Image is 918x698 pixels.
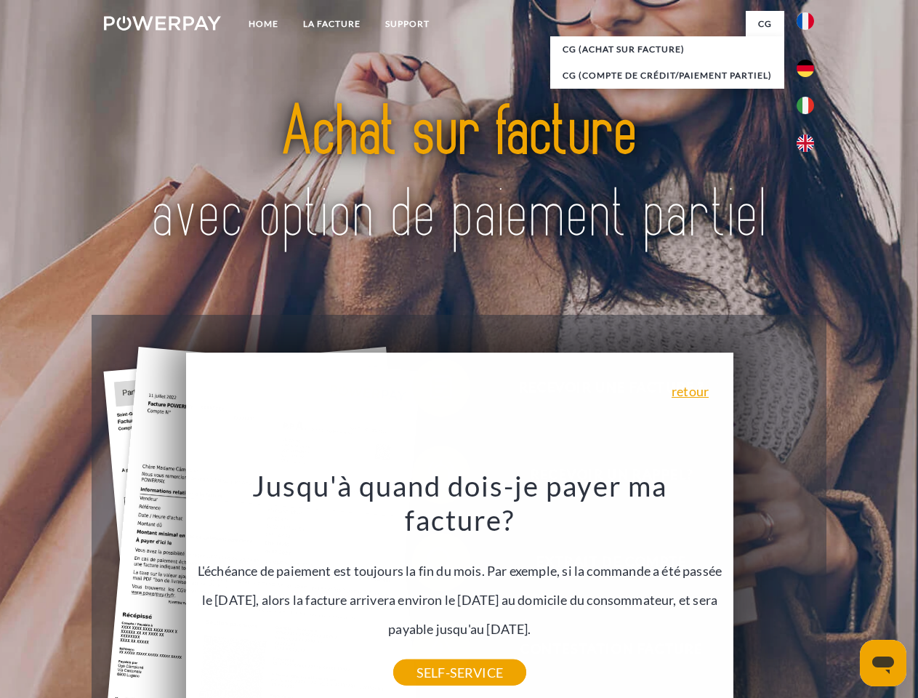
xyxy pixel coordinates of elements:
[373,11,442,37] a: Support
[797,12,814,30] img: fr
[195,468,725,673] div: L'échéance de paiement est toujours la fin du mois. Par exemple, si la commande a été passée le [...
[104,16,221,31] img: logo-powerpay-white.svg
[797,60,814,77] img: de
[550,63,784,89] a: CG (Compte de crédit/paiement partiel)
[195,468,725,538] h3: Jusqu'à quand dois-je payer ma facture?
[672,385,709,398] a: retour
[393,659,526,686] a: SELF-SERVICE
[746,11,784,37] a: CG
[550,36,784,63] a: CG (achat sur facture)
[139,70,779,278] img: title-powerpay_fr.svg
[291,11,373,37] a: LA FACTURE
[797,135,814,152] img: en
[797,97,814,114] img: it
[860,640,906,686] iframe: Bouton de lancement de la fenêtre de messagerie
[236,11,291,37] a: Home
